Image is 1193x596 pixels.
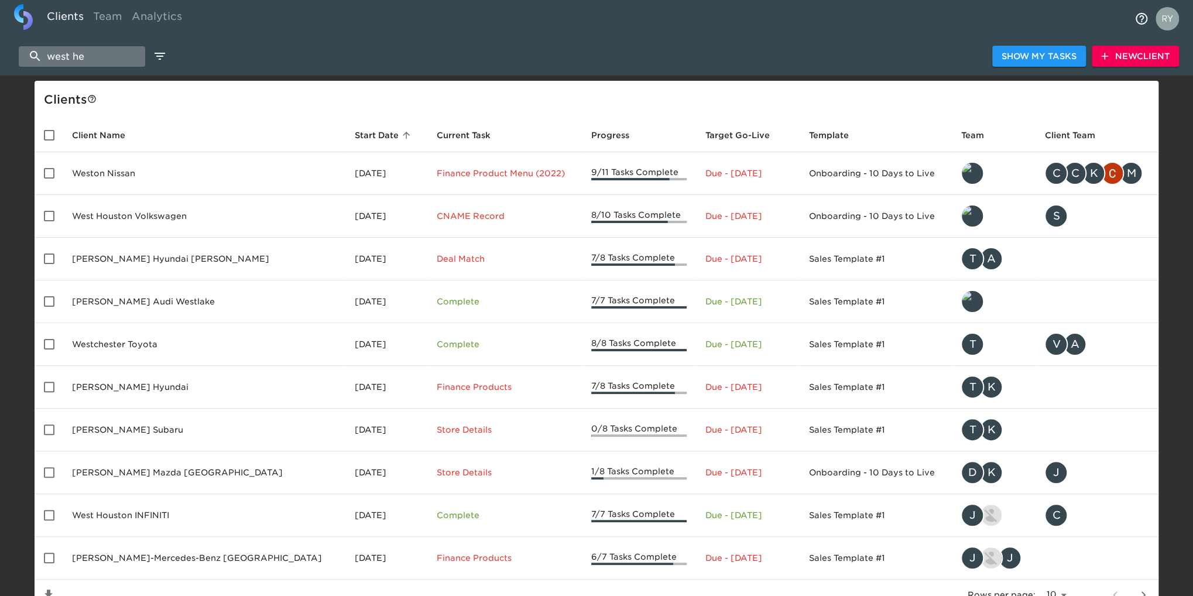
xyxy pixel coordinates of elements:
div: A [979,247,1003,270]
td: [DATE] [345,195,427,238]
div: jvan@bommarito.net [1044,461,1149,484]
p: Deal Match [437,253,572,265]
div: tyler@roadster.com [961,290,1026,313]
td: 1/8 Tasks Complete [582,451,696,494]
div: S [1044,204,1068,228]
div: Client s [44,90,1154,109]
p: Store Details [437,467,572,478]
p: Complete [437,296,572,307]
img: tyler@roadster.com [962,291,983,312]
td: [DATE] [345,152,427,195]
td: 0/8 Tasks Complete [582,409,696,451]
p: Due - [DATE] [705,424,790,436]
p: Due - [DATE] [705,552,790,564]
span: Show My Tasks [1002,49,1077,64]
div: danny@roadster.com, kevin.dodt@roadster.com [961,461,1026,484]
td: Onboarding - 10 Days to Live [799,195,951,238]
span: Team [961,128,999,142]
td: Sales Template #1 [799,366,951,409]
td: West Houston INFINITI [63,494,345,537]
div: C [1044,162,1068,185]
td: Sales Template #1 [799,280,951,323]
td: Sales Template #1 [799,537,951,580]
img: nikko.foster@roadster.com [981,547,1002,568]
div: T [961,375,984,399]
td: Sales Template #1 [799,323,951,366]
td: Weston Nissan [63,152,345,195]
td: [PERSON_NAME] Hyundai [63,366,345,409]
div: tracy@roadster.com, kevin.dodt@roadster.com [961,418,1026,441]
td: [PERSON_NAME] Subaru [63,409,345,451]
td: Sales Template #1 [799,409,951,451]
div: M [1119,162,1143,185]
td: 8/8 Tasks Complete [582,323,696,366]
span: Target Go-Live [705,128,785,142]
td: [DATE] [345,537,427,580]
div: C [1063,162,1086,185]
td: 7/7 Tasks Complete [582,280,696,323]
p: Due - [DATE] [705,253,790,265]
td: Onboarding - 10 Days to Live [799,152,951,195]
div: J [998,546,1021,570]
svg: This is a list of all of your clients and clients shared with you [87,94,97,104]
p: Complete [437,338,572,350]
div: K [979,375,1003,399]
td: 7/8 Tasks Complete [582,366,696,409]
div: T [961,333,984,356]
p: Due - [DATE] [705,338,790,350]
td: Sales Template #1 [799,238,951,280]
td: [DATE] [345,451,427,494]
a: Team [88,4,127,33]
p: Finance Product Menu (2022) [437,167,572,179]
div: K [979,461,1003,484]
td: [DATE] [345,366,427,409]
td: [DATE] [345,323,427,366]
div: sgpalmisano@gmail.com [1044,204,1149,228]
span: This is the next Task in this Hub that should be completed [437,128,491,142]
td: [DATE] [345,494,427,537]
span: Calculated based on the start date and the duration of all Tasks contained in this Hub. [705,128,770,142]
span: Current Task [437,128,506,142]
div: K [979,418,1003,441]
td: Onboarding - 10 Days to Live [799,451,951,494]
button: Show My Tasks [992,46,1086,67]
span: Progress [591,128,645,142]
p: Due - [DATE] [705,296,790,307]
div: T [961,247,984,270]
td: 6/7 Tasks Complete [582,537,696,580]
p: Due - [DATE] [705,210,790,222]
td: Sales Template #1 [799,494,951,537]
div: J [961,546,984,570]
span: Start Date [355,128,414,142]
button: NewClient [1092,46,1179,67]
div: J [961,503,984,527]
input: search [19,46,145,67]
span: New Client [1101,49,1170,64]
td: [DATE] [345,409,427,451]
td: [PERSON_NAME]-Mercedes-Benz [GEOGRAPHIC_DATA] [63,537,345,580]
td: 7/7 Tasks Complete [582,494,696,537]
div: V [1044,333,1068,356]
img: christopher.mccarthy@roadster.com [1102,163,1123,184]
td: 9/11 Tasks Complete [582,152,696,195]
p: Store Details [437,424,572,436]
td: West Houston Volkswagen [63,195,345,238]
span: Template [808,128,863,142]
div: leland@roadster.com [961,204,1026,228]
div: justin.gervais@roadster.com, nikko.foster@roadster.com [961,503,1026,527]
button: notifications [1127,5,1156,33]
img: logo [14,4,33,30]
p: Due - [DATE] [705,381,790,393]
span: Client Name [72,128,140,142]
p: Due - [DATE] [705,467,790,478]
button: edit [150,46,170,66]
td: 7/8 Tasks Complete [582,238,696,280]
div: tracy@roadster.com, angelique.nurse@roadster.com [961,247,1026,270]
img: leland@roadster.com [962,205,983,227]
div: K [1082,162,1105,185]
div: cpereira@westonauto.com, cfranklin@westonauto.com, kendra.zellner@roadster.com, christopher.mccar... [1044,162,1149,185]
div: C [1044,503,1068,527]
div: cficklin@shiftdigital.com [1044,503,1149,527]
p: Finance Products [437,552,572,564]
p: CNAME Record [437,210,572,222]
